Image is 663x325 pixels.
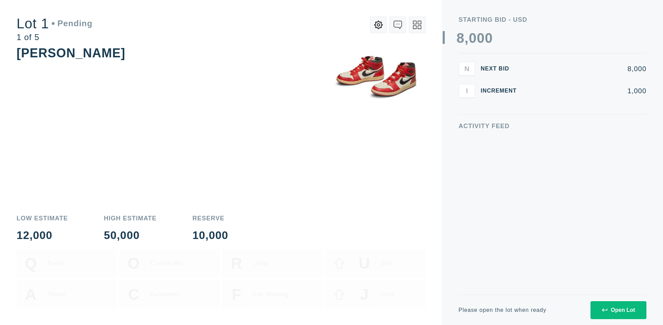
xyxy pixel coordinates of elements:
div: [PERSON_NAME] [17,46,125,60]
div: Lot 1 [17,17,93,30]
span: N [464,65,469,73]
div: 8,000 [528,65,646,72]
div: 0 [477,31,485,45]
div: Open Lot [602,307,635,313]
div: 12,000 [17,230,68,241]
div: 8 [457,31,464,45]
div: 1,000 [528,87,646,94]
div: Please open the lot when ready [459,307,546,313]
div: Increment [481,88,522,94]
div: Reserve [192,215,228,221]
button: N [459,62,475,76]
div: High Estimate [104,215,157,221]
div: Pending [52,19,93,28]
div: 0 [485,31,493,45]
div: Activity Feed [459,123,646,129]
button: Open Lot [590,301,646,319]
div: Starting Bid - USD [459,17,646,23]
div: Low Estimate [17,215,68,221]
div: 1 of 5 [17,33,93,41]
div: 0 [469,31,477,45]
div: Next Bid [481,66,522,71]
span: I [466,87,468,95]
div: 50,000 [104,230,157,241]
div: 10,000 [192,230,228,241]
button: I [459,84,475,98]
div: , [464,31,469,169]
